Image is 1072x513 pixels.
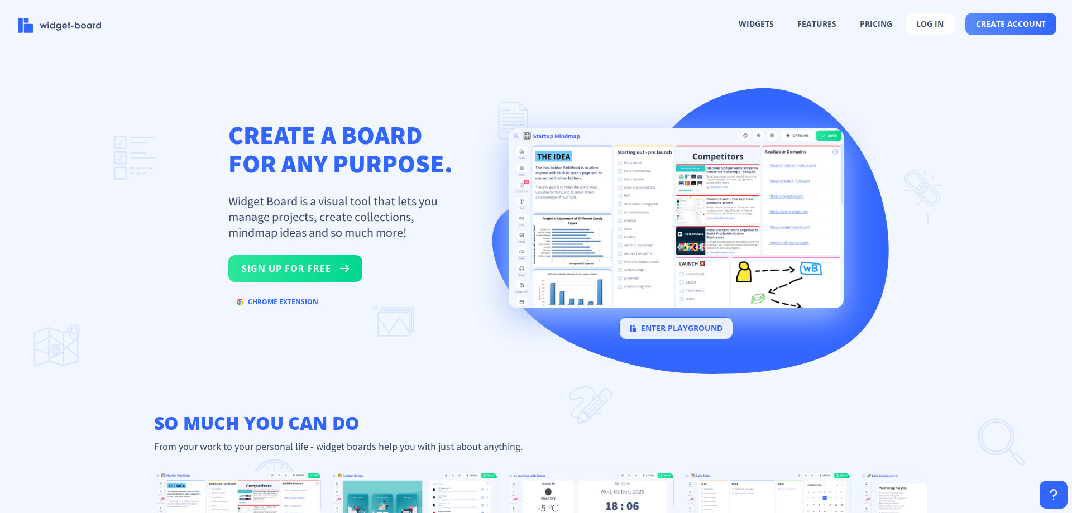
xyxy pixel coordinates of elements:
button: chrome extension [228,293,327,311]
h1: CREATE A BOARD FOR ANY PURPOSE. [228,121,453,178]
h2: so much you can do [145,412,927,434]
img: logo.svg [630,325,636,332]
p: From your work to your personal life - widget boards help you with just about anything. [145,440,927,453]
button: log in [906,13,954,35]
img: chrome.svg [237,299,243,305]
button: create account [965,13,1056,35]
p: Widget Board is a visual tool that lets you manage projects, create collections, mindmap ideas an... [228,193,452,240]
button: enter playground [619,317,733,339]
span: create account [976,20,1046,28]
button: widgets [729,13,784,35]
img: logo-name.svg [18,18,102,33]
button: pricing [850,13,902,35]
a: chrome extension [228,300,327,310]
button: features [787,13,846,35]
button: sign up for free [228,255,362,282]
